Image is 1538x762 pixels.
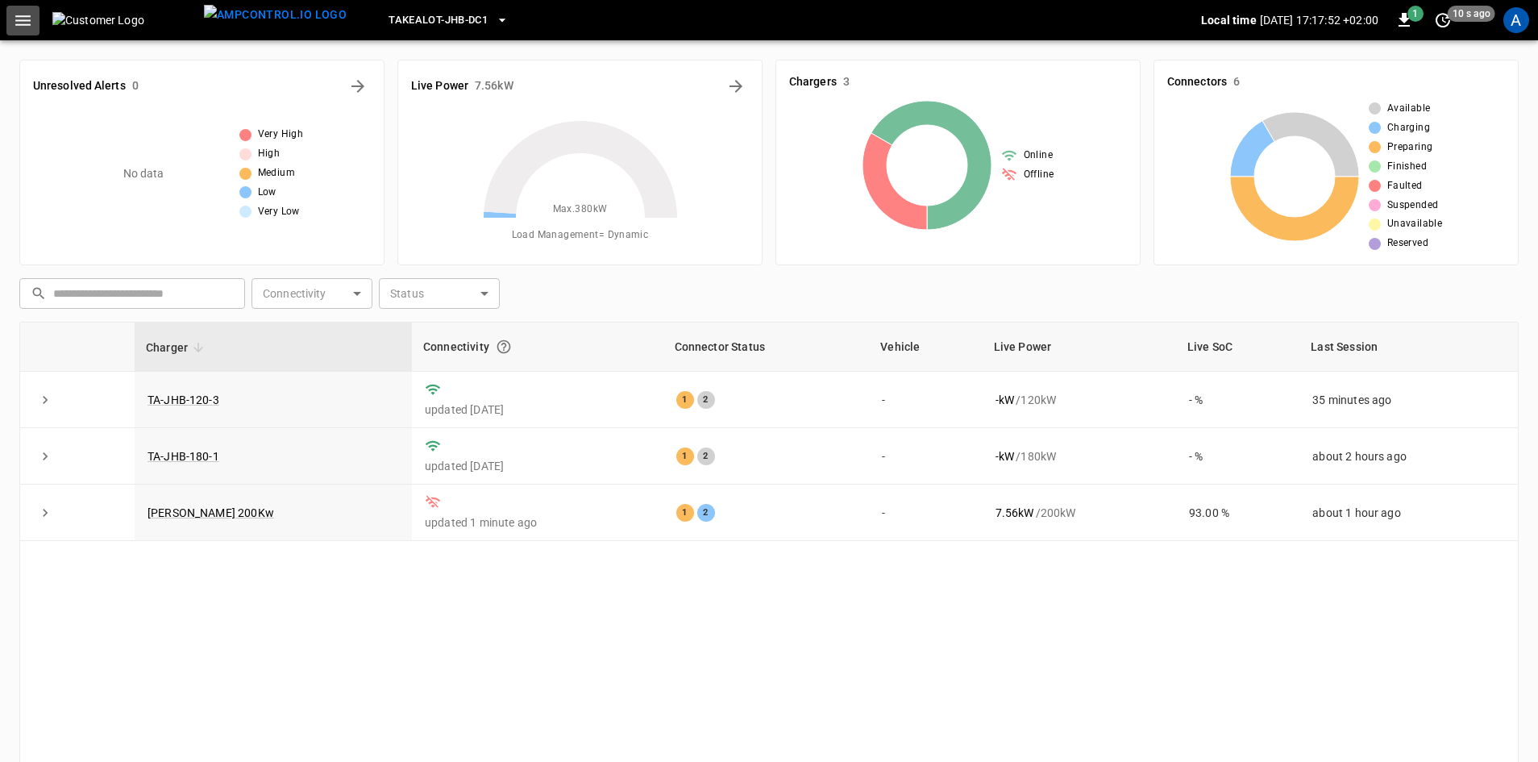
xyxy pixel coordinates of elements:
span: Takealot-JHB-DC1 [389,11,488,30]
h6: Unresolved Alerts [33,77,126,95]
div: 1 [676,504,694,522]
p: [DATE] 17:17:52 +02:00 [1260,12,1378,28]
span: Very Low [258,204,300,220]
h6: Chargers [789,73,837,91]
h6: 6 [1233,73,1240,91]
span: Faulted [1387,178,1423,194]
button: Takealot-JHB-DC1 [382,5,515,36]
p: Local time [1201,12,1257,28]
button: expand row [33,444,57,468]
td: 93.00 % [1176,485,1299,541]
td: - [869,372,982,428]
button: Connection between the charger and our software. [489,332,518,361]
span: Low [258,185,276,201]
p: - kW [996,448,1014,464]
p: updated [DATE] [425,402,651,418]
td: - [869,485,982,541]
th: Last Session [1299,323,1518,372]
div: 1 [676,448,694,465]
p: updated [DATE] [425,458,651,474]
h6: 3 [843,73,850,91]
h6: Connectors [1167,73,1227,91]
p: - kW [996,392,1014,408]
div: Connectivity [423,332,652,361]
span: Online [1024,148,1053,164]
td: - [869,428,982,485]
span: High [258,146,281,162]
th: Live Power [983,323,1176,372]
div: / 120 kW [996,392,1163,408]
td: - % [1176,428,1299,485]
div: profile-icon [1503,7,1529,33]
td: 35 minutes ago [1299,372,1518,428]
span: Load Management = Dynamic [512,227,649,244]
div: 2 [697,504,715,522]
td: - % [1176,372,1299,428]
span: 1 [1407,6,1424,22]
p: updated 1 minute ago [425,514,651,531]
h6: 0 [132,77,139,95]
button: expand row [33,501,57,525]
button: All Alerts [345,73,371,99]
span: Charging [1387,120,1430,136]
span: Preparing [1387,139,1433,156]
td: about 1 hour ago [1299,485,1518,541]
img: ampcontrol.io logo [204,5,347,25]
span: Max. 380 kW [553,202,608,218]
th: Connector Status [663,323,870,372]
a: TA-JHB-120-3 [148,393,219,406]
span: Unavailable [1387,216,1442,232]
td: about 2 hours ago [1299,428,1518,485]
span: Offline [1024,167,1054,183]
h6: Live Power [411,77,468,95]
a: TA-JHB-180-1 [148,450,219,463]
span: 10 s ago [1448,6,1495,22]
span: Available [1387,101,1431,117]
div: / 180 kW [996,448,1163,464]
th: Vehicle [869,323,982,372]
a: [PERSON_NAME] 200Kw [148,506,274,519]
div: 2 [697,448,715,465]
div: / 200 kW [996,505,1163,521]
span: Charger [146,338,209,357]
span: Reserved [1387,235,1428,252]
button: expand row [33,388,57,412]
span: Suspended [1387,198,1439,214]
button: set refresh interval [1430,7,1456,33]
button: Energy Overview [723,73,749,99]
span: Medium [258,165,295,181]
p: No data [123,165,164,182]
div: 2 [697,391,715,409]
span: Finished [1387,159,1427,175]
img: Customer Logo [52,12,197,28]
th: Live SoC [1176,323,1299,372]
p: 7.56 kW [996,505,1034,521]
span: Very High [258,127,304,143]
h6: 7.56 kW [475,77,513,95]
div: 1 [676,391,694,409]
